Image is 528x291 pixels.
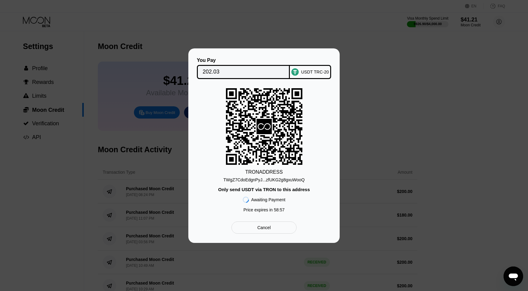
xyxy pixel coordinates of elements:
div: Awaiting Payment [251,197,286,202]
div: TWgZ7CdoEdgnPyJ...zfUKG2g8gxuWooQ [223,175,305,182]
div: Price expires in [243,207,285,212]
div: Only send USDT via TRON to this address [218,187,310,192]
div: Cancel [257,225,271,230]
div: You Pay [197,58,290,63]
div: TRON ADDRESS [245,169,283,175]
span: 58 : 57 [274,207,285,212]
div: You PayUSDT TRC-20 [198,58,330,79]
div: TWgZ7CdoEdgnPyJ...zfUKG2g8gxuWooQ [223,177,305,182]
iframe: Кнопка запуска окна обмена сообщениями [504,266,523,286]
div: USDT TRC-20 [301,70,329,74]
div: Cancel [231,221,297,234]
